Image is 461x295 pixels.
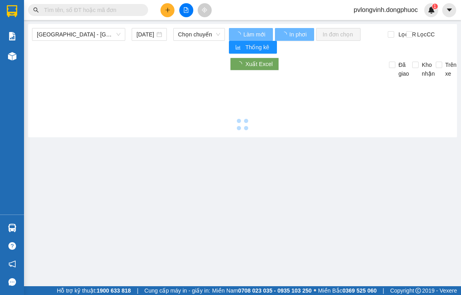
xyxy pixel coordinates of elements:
[8,260,16,268] span: notification
[343,287,378,294] strong: 0369 525 060
[235,44,242,51] span: bar-chart
[215,286,314,295] span: Miền Nam
[8,242,16,250] span: question-circle
[419,60,438,78] span: Kho nhận
[446,6,453,14] span: caret-down
[414,30,435,39] span: Lọc CC
[8,32,16,40] img: solution-icon
[198,3,212,17] button: aim
[241,287,314,294] strong: 0708 023 035 - 0935 103 250
[44,6,138,14] input: Tìm tên, số ĐT hoặc mã đơn
[417,288,422,293] span: copyright
[433,4,436,9] span: 1
[7,5,17,17] img: logo-vxr
[202,7,207,13] span: aim
[37,28,120,40] span: Hồ Chí Minh - Tây Ninh (vip)
[144,286,145,295] span: |
[320,286,378,295] span: Miền Bắc
[428,6,435,14] img: icon-new-feature
[395,60,413,78] span: Đã giao
[183,7,189,13] span: file-add
[8,224,16,232] img: warehouse-icon
[64,286,138,295] span: Hỗ trợ kỹ thuật:
[275,28,314,41] button: In phơi
[289,30,308,39] span: In phơi
[230,58,278,70] button: Xuất Excel
[8,278,16,286] span: message
[442,60,459,78] span: Trên xe
[165,7,170,13] span: plus
[316,289,318,292] span: ⚪️
[229,41,276,54] button: bar-chartThống kê
[160,3,174,17] button: plus
[235,32,242,37] span: loading
[384,286,385,295] span: |
[243,30,267,39] span: Làm mới
[179,3,193,17] button: file-add
[281,32,288,37] span: loading
[347,5,424,15] span: pvlongvinh.dongphuoc
[229,28,273,41] button: Làm mới
[432,4,438,9] sup: 1
[151,286,213,295] span: Cung cấp máy in - giấy in:
[33,7,39,13] span: search
[442,3,456,17] button: caret-down
[316,28,360,41] button: In đơn chọn
[245,43,269,52] span: Thống kê
[178,28,220,40] span: Chọn chuyến
[103,287,138,294] strong: 1900 633 818
[8,52,16,60] img: warehouse-icon
[395,30,416,39] span: Lọc CR
[136,30,155,39] input: 13/08/2025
